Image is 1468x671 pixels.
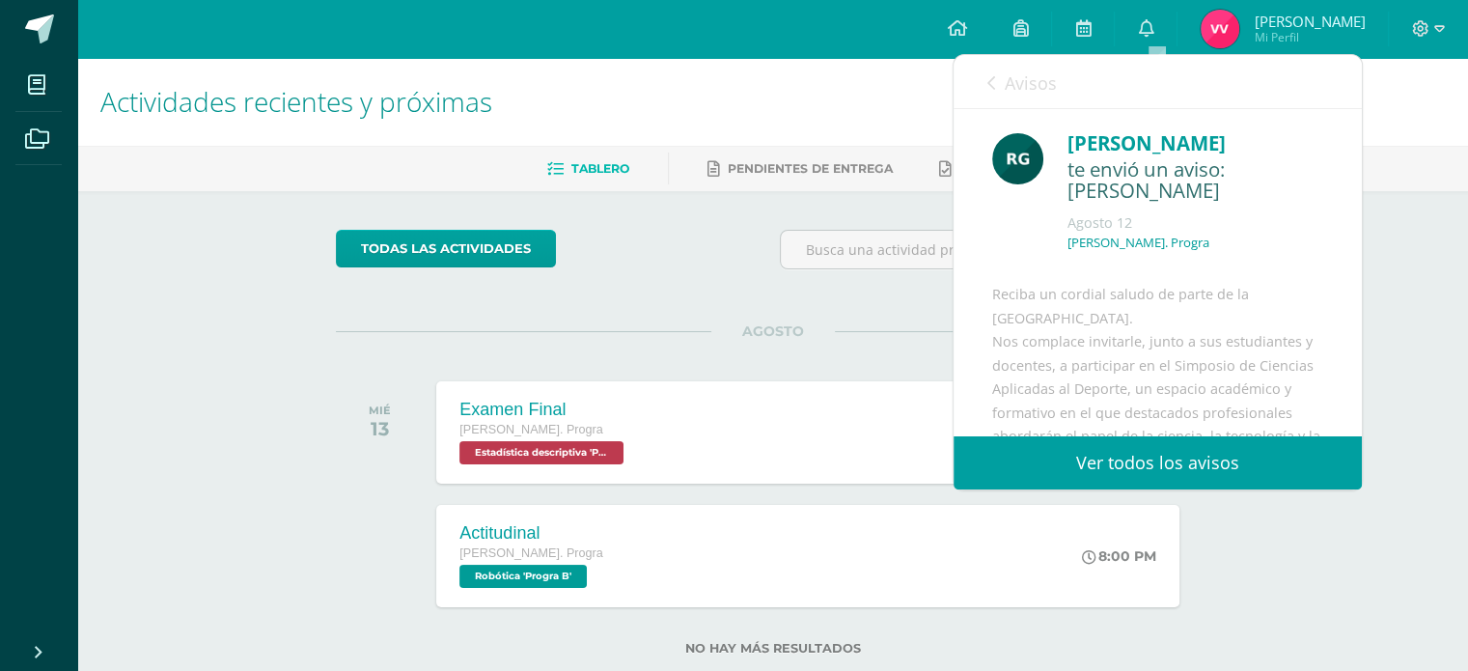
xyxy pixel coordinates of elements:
img: a20e2ad5630fb3893a434f1186c62516.png [1201,10,1239,48]
div: MIÉ [369,404,391,417]
span: [PERSON_NAME] [1254,12,1365,31]
span: [PERSON_NAME]. Progra [459,423,602,436]
div: Examen Final [459,400,628,420]
span: Estadística descriptiva 'Progra B' [459,441,623,464]
span: Pendientes de entrega [728,161,893,176]
span: Robótica 'Progra B' [459,565,587,588]
input: Busca una actividad próxima aquí... [781,231,1208,268]
a: Entregadas [939,154,1045,184]
p: [PERSON_NAME]. Progra [1067,235,1209,251]
div: 13 [369,417,391,440]
a: todas las Actividades [336,230,556,267]
div: te envió un aviso: Simposio [1067,158,1323,204]
a: Ver todos los avisos [954,436,1362,489]
span: AGOSTO [711,322,835,340]
div: Agosto 12 [1067,213,1323,233]
div: Actitudinal [459,523,602,544]
img: 24ef3269677dd7dd963c57b86ff4a022.png [992,133,1043,184]
span: Actividades recientes y próximas [100,83,492,120]
span: Tablero [571,161,629,176]
label: No hay más resultados [336,641,1209,656]
span: Avisos [1005,71,1057,95]
span: Mi Perfil [1254,29,1365,45]
span: [PERSON_NAME]. Progra [459,546,602,560]
a: Pendientes de entrega [707,154,893,184]
a: Tablero [547,154,629,184]
div: 8:00 PM [1082,547,1156,565]
div: [PERSON_NAME] [1067,128,1323,158]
